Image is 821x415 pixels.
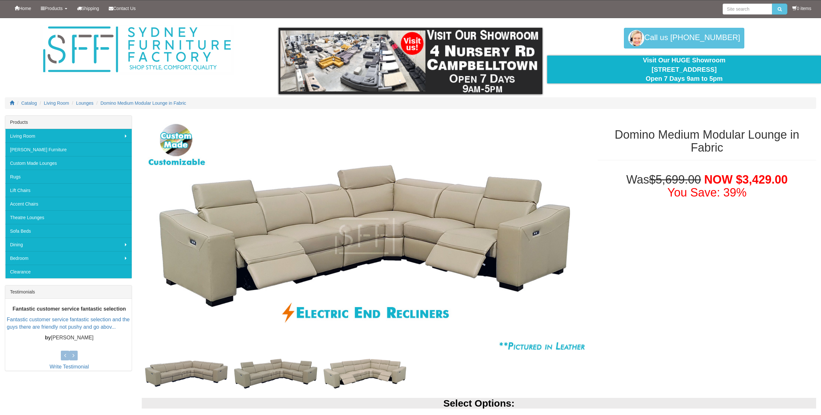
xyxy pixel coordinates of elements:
[44,101,69,106] a: Living Room
[598,173,816,199] h1: Was
[5,116,132,129] div: Products
[82,6,99,11] span: Shipping
[5,251,132,265] a: Bedroom
[723,4,772,15] input: Site search
[443,398,515,409] b: Select Options:
[667,186,747,199] font: You Save: 39%
[792,5,811,12] li: 0 items
[279,28,543,94] img: showroom.gif
[40,25,234,75] img: Sydney Furniture Factory
[5,238,132,251] a: Dining
[5,129,132,143] a: Living Room
[76,101,94,106] a: Lounges
[45,6,62,11] span: Products
[649,173,701,186] del: $5,699.00
[5,143,132,156] a: [PERSON_NAME] Furniture
[45,335,51,340] b: by
[5,170,132,183] a: Rugs
[21,101,37,106] a: Catalog
[101,101,186,106] a: Domino Medium Modular Lounge in Fabric
[5,156,132,170] a: Custom Made Lounges
[104,0,140,16] a: Contact Us
[72,0,104,16] a: Shipping
[5,285,132,299] div: Testimonials
[5,265,132,278] a: Clearance
[5,197,132,210] a: Accent Chairs
[7,334,132,342] p: [PERSON_NAME]
[5,224,132,238] a: Sofa Beds
[113,6,136,11] span: Contact Us
[13,306,126,312] b: Fantastic customer service fantastic selection
[704,173,788,186] span: NOW $3,429.00
[36,0,72,16] a: Products
[19,6,31,11] span: Home
[10,0,36,16] a: Home
[7,317,130,330] a: Fantastic customer service fantastic selection and the guys there are friendly not pushy and go a...
[552,56,816,83] div: Visit Our HUGE Showroom [STREET_ADDRESS] Open 7 Days 9am to 5pm
[5,183,132,197] a: Lift Chairs
[50,364,89,369] a: Write Testimonial
[598,128,816,154] h1: Domino Medium Modular Lounge in Fabric
[5,210,132,224] a: Theatre Lounges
